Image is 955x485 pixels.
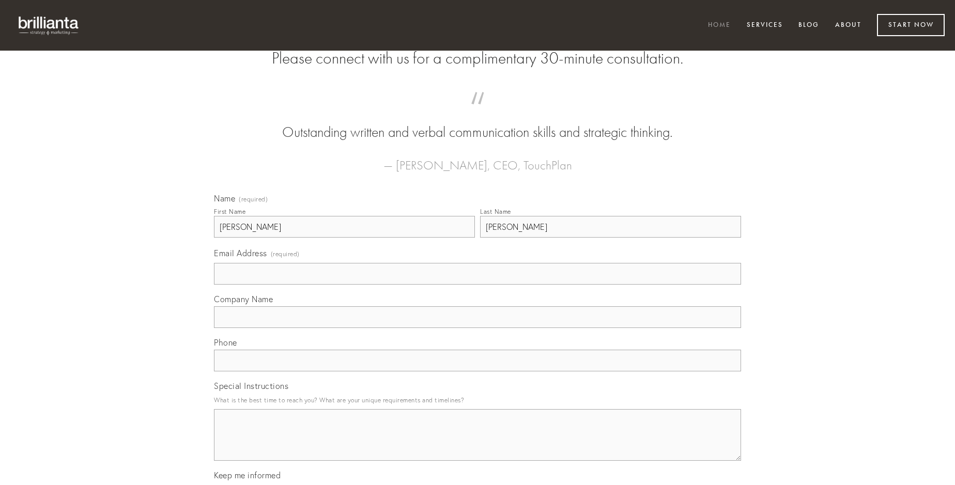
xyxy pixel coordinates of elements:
[214,294,273,304] span: Company Name
[271,247,300,261] span: (required)
[230,102,725,143] blockquote: Outstanding written and verbal communication skills and strategic thinking.
[214,49,741,68] h2: Please connect with us for a complimentary 30-minute consultation.
[214,337,237,348] span: Phone
[214,470,281,480] span: Keep me informed
[214,393,741,407] p: What is the best time to reach you? What are your unique requirements and timelines?
[214,208,245,215] div: First Name
[792,17,826,34] a: Blog
[828,17,868,34] a: About
[214,381,288,391] span: Special Instructions
[230,143,725,176] figcaption: — [PERSON_NAME], CEO, TouchPlan
[701,17,737,34] a: Home
[214,248,267,258] span: Email Address
[230,102,725,122] span: “
[877,14,945,36] a: Start Now
[10,10,88,40] img: brillianta - research, strategy, marketing
[740,17,790,34] a: Services
[214,193,235,204] span: Name
[239,196,268,202] span: (required)
[480,208,511,215] div: Last Name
